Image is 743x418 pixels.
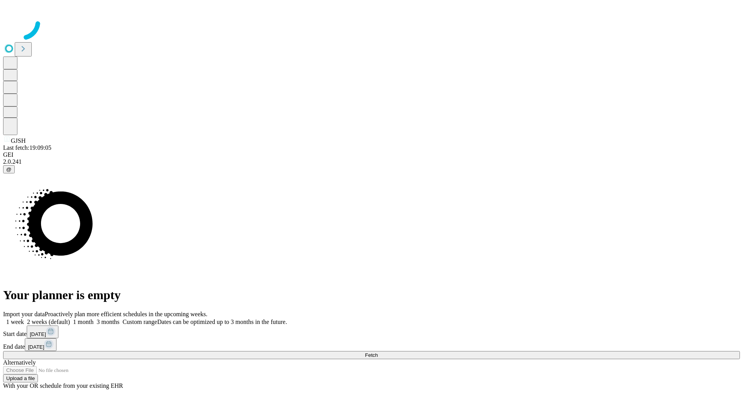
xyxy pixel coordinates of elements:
[3,151,740,158] div: GEI
[27,319,70,325] span: 2 weeks (default)
[3,288,740,302] h1: Your planner is empty
[25,338,56,351] button: [DATE]
[3,382,123,389] span: With your OR schedule from your existing EHR
[73,319,94,325] span: 1 month
[28,344,44,350] span: [DATE]
[3,338,740,351] div: End date
[3,165,15,173] button: @
[123,319,157,325] span: Custom range
[3,144,51,151] span: Last fetch: 19:09:05
[6,166,12,172] span: @
[3,311,45,317] span: Import your data
[3,359,36,366] span: Alternatively
[3,325,740,338] div: Start date
[157,319,287,325] span: Dates can be optimized up to 3 months in the future.
[45,311,207,317] span: Proactively plan more efficient schedules in the upcoming weeks.
[3,351,740,359] button: Fetch
[11,137,26,144] span: GJSH
[97,319,120,325] span: 3 months
[3,374,38,382] button: Upload a file
[27,325,58,338] button: [DATE]
[3,158,740,165] div: 2.0.241
[30,331,46,337] span: [DATE]
[365,352,378,358] span: Fetch
[6,319,24,325] span: 1 week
